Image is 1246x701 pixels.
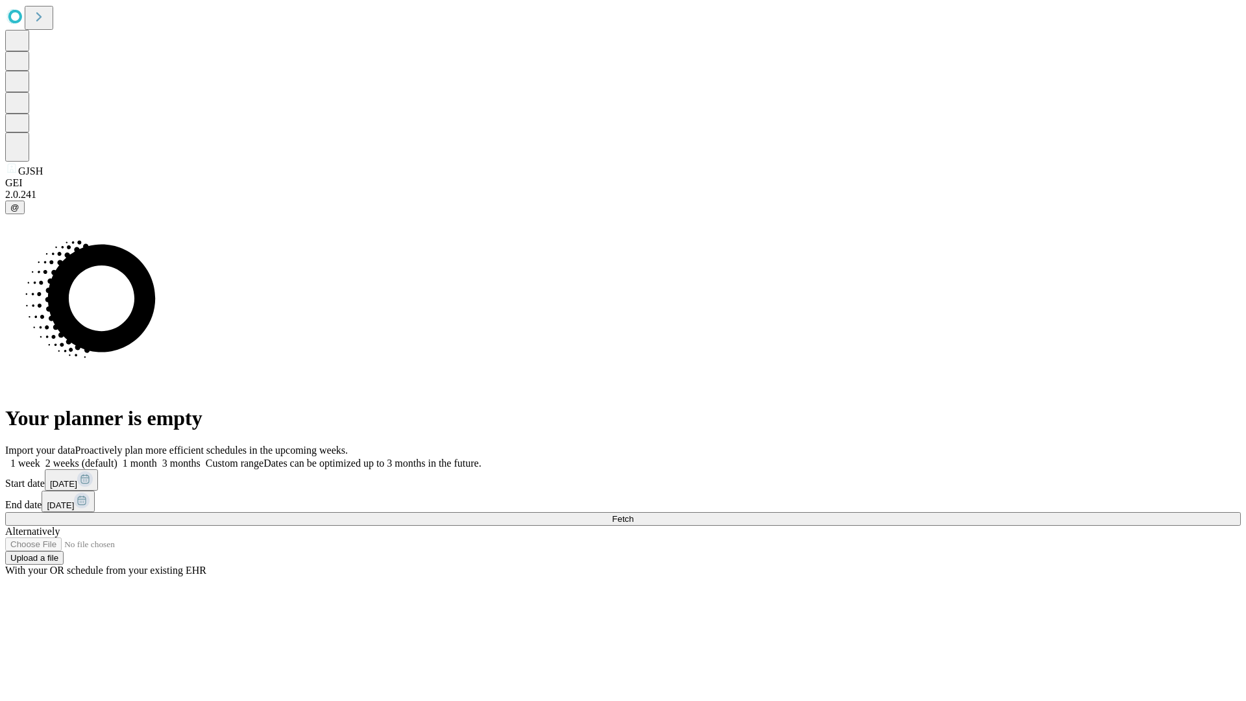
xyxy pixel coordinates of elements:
div: End date [5,491,1241,512]
span: Import your data [5,445,75,456]
button: Upload a file [5,551,64,565]
div: GEI [5,177,1241,189]
span: [DATE] [47,500,74,510]
span: Fetch [612,514,633,524]
span: With your OR schedule from your existing EHR [5,565,206,576]
button: [DATE] [45,469,98,491]
span: @ [10,203,19,212]
div: 2.0.241 [5,189,1241,201]
span: Custom range [206,458,263,469]
span: 1 week [10,458,40,469]
span: Alternatively [5,526,60,537]
span: 3 months [162,458,201,469]
div: Start date [5,469,1241,491]
span: 2 weeks (default) [45,458,117,469]
span: 1 month [123,458,157,469]
h1: Your planner is empty [5,406,1241,430]
span: GJSH [18,166,43,177]
span: [DATE] [50,479,77,489]
span: Dates can be optimized up to 3 months in the future. [263,458,481,469]
span: Proactively plan more efficient schedules in the upcoming weeks. [75,445,348,456]
button: [DATE] [42,491,95,512]
button: @ [5,201,25,214]
button: Fetch [5,512,1241,526]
